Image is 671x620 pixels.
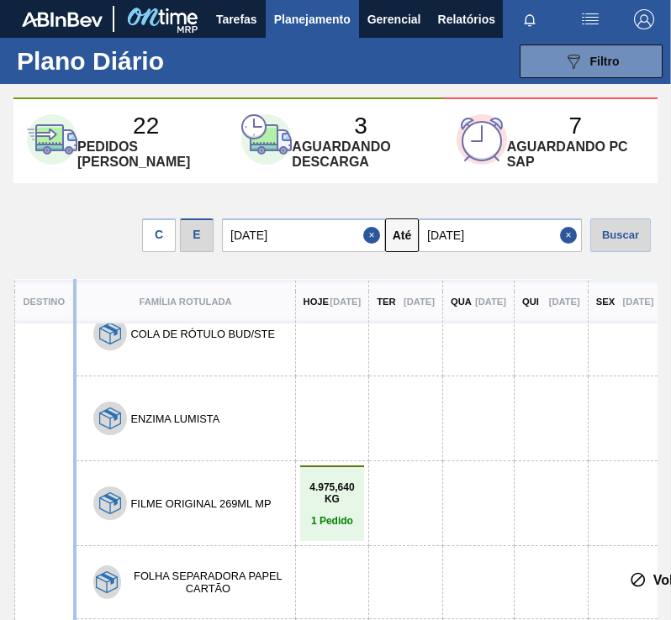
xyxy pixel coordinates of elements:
p: Hoje [304,297,329,307]
div: Buscar [590,218,651,252]
img: first-card-icon [27,114,77,165]
div: E [180,218,214,252]
input: dd/mm/yyyy [419,218,582,252]
img: TNhmsLtSVTkK8tSr43FrP2fwEKptu5GPRR3wAAAABJRU5ErkJggg== [22,12,103,27]
button: FOLHA SEPARADORA PAPEL CARTÃO [125,570,290,595]
p: [DATE] [622,297,653,307]
p: Aguardando descarga [292,139,429,170]
p: Qua [451,297,472,307]
button: Close [363,218,385,252]
button: Close [560,218,582,252]
p: 1 Pedido [304,515,361,527]
img: third-card-icon [457,114,507,165]
button: COLA DE RÓTULO BUD/STE [131,328,275,340]
img: 7hKVVNeldsGH5KwE07rPnOGsQy+SHCf9ftlnweef0E1el2YcIeEt5yaNqj+jPq4oMsVpG1vCxiwYEd4SvddTlxqBvEWZPhf52... [99,492,121,514]
th: Família Rotulada [75,279,296,323]
p: Pedidos [PERSON_NAME] [77,139,214,170]
p: Aguardando PC SAP [507,139,644,170]
span: Gerencial [367,9,421,29]
p: 3 [354,113,367,139]
img: 7hKVVNeldsGH5KwE07rPnOGsQy+SHCf9ftlnweef0E1el2YcIeEt5yaNqj+jPq4oMsVpG1vCxiwYEd4SvddTlxqBvEWZPhf52... [99,323,121,344]
span: Relatórios [438,9,495,29]
div: Visão Data de Entrega [180,214,214,252]
p: [DATE] [549,297,580,307]
input: dd/mm/yyyy [222,218,385,252]
p: 4.975,640 KG [304,481,361,505]
span: Filtro [590,55,620,68]
img: second-card-icon [241,114,292,165]
p: Qui [522,297,539,307]
h1: Plano Diário [17,51,311,71]
p: [DATE] [404,297,435,307]
span: Planejamento [274,9,351,29]
button: Até [385,218,419,252]
button: Filtro [520,45,663,78]
div: Visão data de Coleta [142,214,176,252]
button: ENZIMA LUMISTA [131,412,220,425]
p: Sex [596,297,615,307]
p: [DATE] [475,297,506,307]
p: 22 [133,113,159,139]
button: FILME ORIGINAL 269ML MP [131,497,272,510]
th: Destino [14,279,75,323]
button: Notificações [503,8,557,31]
img: 7hKVVNeldsGH5KwE07rPnOGsQy+SHCf9ftlnweef0E1el2YcIeEt5yaNqj+jPq4oMsVpG1vCxiwYEd4SvddTlxqBvEWZPhf52... [96,571,118,593]
img: userActions [580,9,600,29]
img: Logout [634,9,654,29]
img: 7hKVVNeldsGH5KwE07rPnOGsQy+SHCf9ftlnweef0E1el2YcIeEt5yaNqj+jPq4oMsVpG1vCxiwYEd4SvddTlxqBvEWZPhf52... [99,407,121,429]
span: Tarefas [216,9,257,29]
p: 7 [569,113,583,139]
p: [DATE] [330,297,361,307]
p: Ter [377,297,395,307]
div: C [142,218,176,252]
a: 4.975,640 KG1 Pedido [304,481,361,527]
